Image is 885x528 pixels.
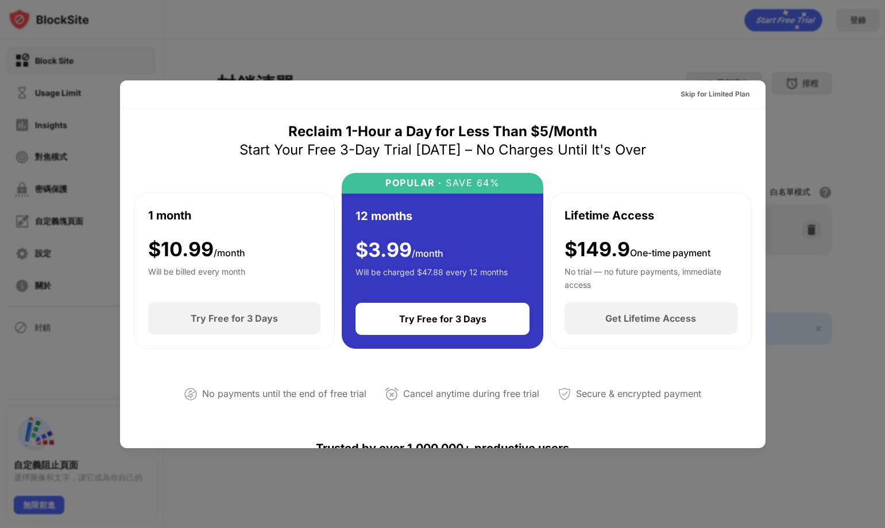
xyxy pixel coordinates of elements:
div: Start Your Free 3-Day Trial [DATE] – No Charges Until It's Over [239,141,646,159]
span: One-time payment [630,247,710,259]
div: Lifetime Access [565,207,654,224]
div: Will be billed every month [148,265,245,288]
div: Will be charged $47.88 every 12 months [355,266,508,289]
div: $ 3.99 [355,238,443,262]
img: secured-payment [558,387,571,401]
div: Trusted by over 1,000,000+ productive users [134,421,752,476]
div: No trial — no future payments, immediate access [565,265,737,288]
span: /month [214,247,245,259]
div: SAVE 64% [442,178,500,188]
img: not-paying [184,387,198,401]
img: cancel-anytime [385,387,399,401]
div: 12 months [355,207,412,225]
div: No payments until the end of free trial [202,386,366,402]
div: Cancel anytime during free trial [403,386,539,402]
div: Secure & encrypted payment [576,386,701,402]
div: 1 month [148,207,191,224]
div: $149.9 [565,238,710,261]
div: Reclaim 1-Hour a Day for Less Than $5/Month [288,122,597,141]
span: /month [412,248,443,259]
div: Try Free for 3 Days [399,313,486,325]
div: Get Lifetime Access [605,313,696,324]
div: Try Free for 3 Days [191,313,278,324]
div: Skip for Limited Plan [681,88,749,100]
div: POPULAR · [385,178,442,188]
div: $ 10.99 [148,238,245,261]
